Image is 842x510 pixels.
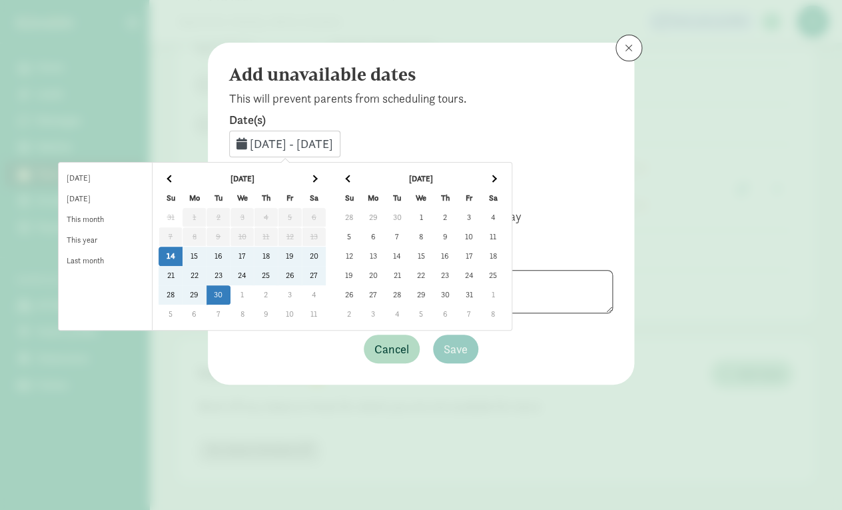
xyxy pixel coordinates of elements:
td: 14 [385,247,409,266]
td: 20 [302,247,326,266]
th: We [230,189,254,208]
th: Fr [278,189,302,208]
td: 15 [183,247,207,266]
td: 26 [337,285,361,305]
td: 22 [409,266,433,285]
th: Su [337,189,361,208]
td: 20 [361,266,385,285]
td: 10 [278,305,302,324]
td: 28 [159,285,183,305]
td: 13 [361,247,385,266]
th: Su [159,189,183,208]
td: 23 [207,266,230,285]
button: Cancel [364,335,420,363]
td: 29 [361,208,385,227]
td: 3 [361,305,385,324]
td: 15 [409,247,433,266]
td: 5 [337,227,361,247]
td: 29 [409,285,433,305]
td: 30 [385,208,409,227]
span: Save [444,340,468,358]
td: 19 [278,247,302,266]
td: 30 [207,285,230,305]
td: 23 [433,266,457,285]
th: Tu [207,189,230,208]
td: 8 [409,227,433,247]
td: 7 [457,305,481,324]
td: 27 [361,285,385,305]
td: 21 [385,266,409,285]
td: 8 [230,305,254,324]
td: 28 [337,208,361,227]
li: This month [59,209,152,230]
td: 1 [481,285,505,305]
td: 11 [302,305,326,324]
button: Save [433,335,478,363]
td: 19 [337,266,361,285]
th: Sa [302,189,326,208]
td: 25 [254,266,278,285]
td: 5 [409,305,433,324]
td: 30 [433,285,457,305]
td: 17 [457,247,481,266]
span: Cancel [374,340,409,358]
th: We [409,189,433,208]
td: 29 [183,285,207,305]
td: 10 [457,227,481,247]
th: Sa [481,189,505,208]
td: 11 [481,227,505,247]
td: 2 [337,305,361,324]
td: 31 [457,285,481,305]
span: [DATE] - [DATE] [250,136,333,151]
th: Mo [183,189,207,208]
li: [DATE] [59,168,152,189]
td: 6 [183,305,207,324]
th: Th [254,189,278,208]
td: 4 [385,305,409,324]
li: [DATE] [59,189,152,209]
li: This year [59,230,152,251]
iframe: Chat Widget [775,446,842,510]
td: 9 [254,305,278,324]
td: 4 [481,208,505,227]
td: 17 [230,247,254,266]
td: 2 [254,285,278,305]
td: 9 [433,227,457,247]
th: [DATE] [361,169,481,189]
p: This will prevent parents from scheduling tours. [229,91,613,107]
li: Last month [59,251,152,271]
td: 7 [207,305,230,324]
td: 16 [433,247,457,266]
th: Tu [385,189,409,208]
td: 12 [337,247,361,266]
td: 26 [278,266,302,285]
td: 7 [385,227,409,247]
td: 8 [481,305,505,324]
td: 2 [433,208,457,227]
h4: Add unavailable dates [229,64,602,85]
td: 28 [385,285,409,305]
td: 27 [302,266,326,285]
td: 3 [278,285,302,305]
th: Fr [457,189,481,208]
td: 21 [159,266,183,285]
td: 25 [481,266,505,285]
td: 6 [433,305,457,324]
th: [DATE] [183,169,302,189]
td: 1 [230,285,254,305]
td: 18 [254,247,278,266]
td: 22 [183,266,207,285]
label: Date(s) [229,112,613,128]
td: 18 [481,247,505,266]
td: 6 [361,227,385,247]
td: 3 [457,208,481,227]
th: Mo [361,189,385,208]
td: 24 [457,266,481,285]
td: 16 [207,247,230,266]
td: 5 [159,305,183,324]
td: 24 [230,266,254,285]
td: 1 [409,208,433,227]
th: Th [433,189,457,208]
td: 14 [159,247,183,266]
